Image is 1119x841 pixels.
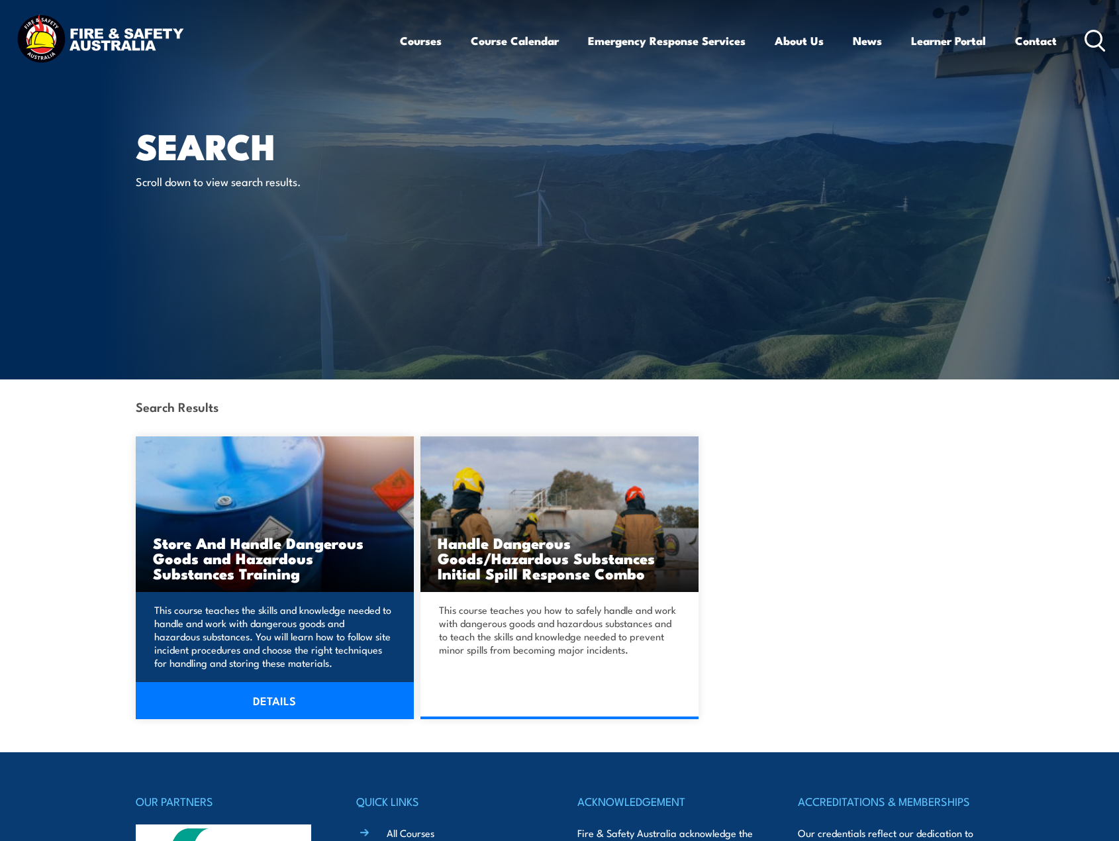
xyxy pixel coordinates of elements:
[154,603,391,669] p: This course teaches the skills and knowledge needed to handle and work with dangerous goods and h...
[136,397,219,415] strong: Search Results
[1015,23,1057,58] a: Contact
[471,23,559,58] a: Course Calendar
[798,792,983,811] h4: ACCREDITATIONS & MEMBERSHIPS
[356,792,542,811] h4: QUICK LINKS
[400,23,442,58] a: Courses
[153,535,397,581] h3: Store And Handle Dangerous Goods and Hazardous Substances Training
[420,436,699,592] a: Handle Dangerous Goods/Hazardous Substances Initial Spill Response Combo
[911,23,986,58] a: Learner Portal
[136,436,414,592] img: Dangerous Goods
[136,130,463,161] h1: Search
[775,23,824,58] a: About Us
[136,792,321,811] h4: OUR PARTNERS
[853,23,882,58] a: News
[136,682,414,719] a: DETAILS
[588,23,746,58] a: Emergency Response Services
[438,535,681,581] h3: Handle Dangerous Goods/Hazardous Substances Initial Spill Response Combo
[136,436,414,592] a: Store And Handle Dangerous Goods and Hazardous Substances Training
[136,173,377,189] p: Scroll down to view search results.
[387,826,434,840] a: All Courses
[420,436,699,592] img: Fire Team Operations
[439,603,676,656] p: This course teaches you how to safely handle and work with dangerous goods and hazardous substanc...
[577,792,763,811] h4: ACKNOWLEDGEMENT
